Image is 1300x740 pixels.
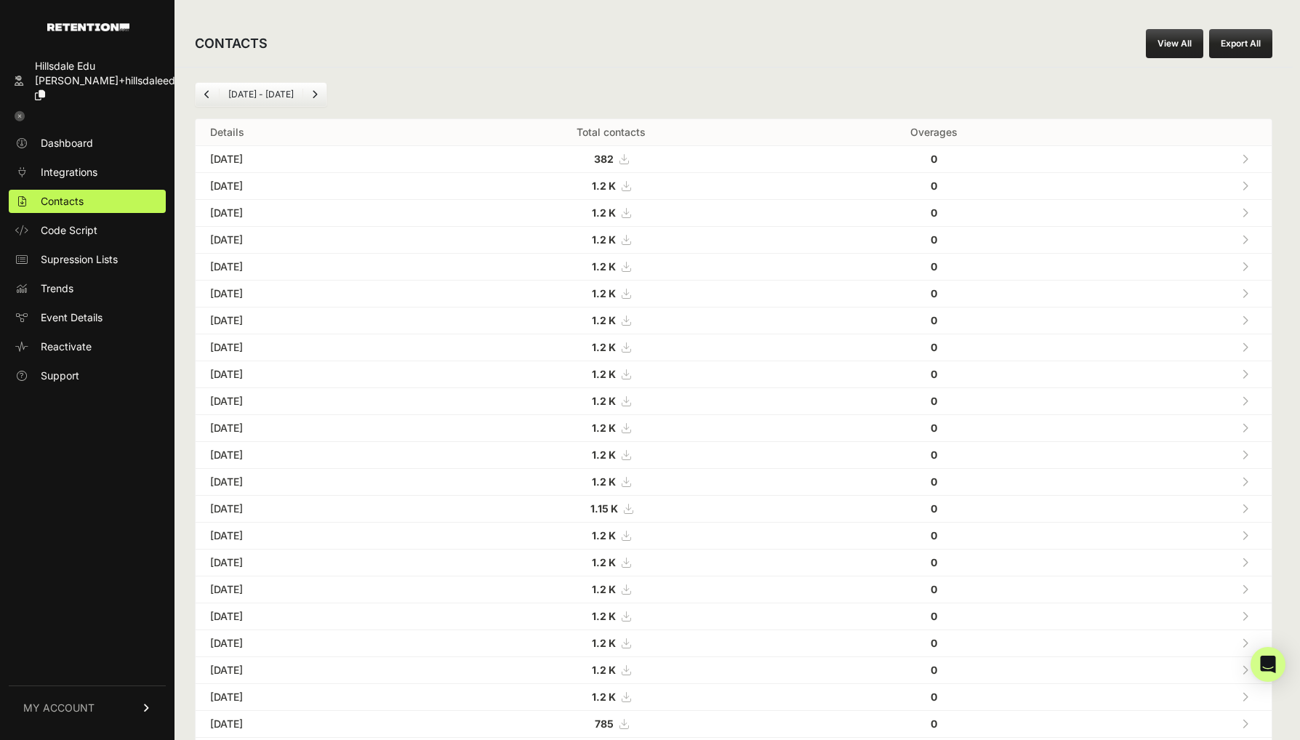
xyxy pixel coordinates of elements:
strong: 0 [931,395,937,407]
td: [DATE] [196,361,430,388]
td: [DATE] [196,442,430,469]
td: [DATE] [196,254,430,281]
a: Reactivate [9,335,166,358]
strong: 0 [931,610,937,622]
strong: 1.2 K [592,422,616,434]
span: Integrations [41,165,97,180]
th: Overages [793,119,1075,146]
td: [DATE] [196,334,430,361]
strong: 1.2 K [592,368,616,380]
span: Supression Lists [41,252,118,267]
strong: 1.2 K [592,449,616,461]
td: [DATE] [196,711,430,738]
strong: 1.2 K [592,395,616,407]
td: [DATE] [196,200,430,227]
h2: CONTACTS [195,33,268,54]
a: 1.2 K [592,260,630,273]
strong: 0 [931,664,937,676]
strong: 0 [931,260,937,273]
strong: 1.2 K [592,260,616,273]
strong: 1.15 K [590,502,618,515]
a: 1.2 K [592,691,630,703]
strong: 0 [931,556,937,568]
a: Next [303,83,326,106]
strong: 0 [931,368,937,380]
div: Open Intercom Messenger [1251,647,1285,682]
a: 1.2 K [592,610,630,622]
strong: 0 [931,422,937,434]
strong: 1.2 K [592,691,616,703]
strong: 0 [931,637,937,649]
a: View All [1146,29,1203,58]
td: [DATE] [196,550,430,576]
td: [DATE] [196,173,430,200]
a: Support [9,364,166,387]
a: Trends [9,277,166,300]
strong: 0 [931,583,937,595]
strong: 1.2 K [592,583,616,595]
a: 1.2 K [592,529,630,542]
a: 1.2 K [592,206,630,219]
strong: 1.2 K [592,610,616,622]
span: [PERSON_NAME]+hillsdaleedu... [35,74,190,87]
strong: 382 [594,153,614,165]
td: [DATE] [196,603,430,630]
strong: 1.2 K [592,206,616,219]
strong: 1.2 K [592,180,616,192]
strong: 0 [931,449,937,461]
img: Retention.com [47,23,129,31]
span: Reactivate [41,339,92,354]
th: Total contacts [430,119,793,146]
a: 1.2 K [592,556,630,568]
td: [DATE] [196,227,430,254]
span: Dashboard [41,136,93,150]
a: Hillsdale Edu [PERSON_NAME]+hillsdaleedu... [9,55,166,107]
td: [DATE] [196,657,430,684]
a: 1.2 K [592,422,630,434]
span: Support [41,369,79,383]
button: Export All [1209,29,1272,58]
div: Hillsdale Edu [35,59,190,73]
td: [DATE] [196,630,430,657]
strong: 0 [931,233,937,246]
a: 1.2 K [592,233,630,246]
a: 1.2 K [592,664,630,676]
a: Previous [196,83,219,106]
a: 382 [594,153,628,165]
td: [DATE] [196,576,430,603]
strong: 0 [931,341,937,353]
strong: 0 [931,529,937,542]
a: 785 [595,717,628,730]
strong: 1.2 K [592,664,616,676]
strong: 1.2 K [592,637,616,649]
td: [DATE] [196,496,430,523]
a: 1.2 K [592,314,630,326]
strong: 0 [931,180,937,192]
a: 1.2 K [592,449,630,461]
span: MY ACCOUNT [23,701,95,715]
strong: 0 [931,502,937,515]
strong: 0 [931,153,937,165]
a: 1.2 K [592,341,630,353]
strong: 1.2 K [592,233,616,246]
td: [DATE] [196,523,430,550]
td: [DATE] [196,469,430,496]
a: Integrations [9,161,166,184]
a: MY ACCOUNT [9,685,166,730]
a: 1.2 K [592,395,630,407]
td: [DATE] [196,307,430,334]
td: [DATE] [196,146,430,173]
strong: 0 [931,717,937,730]
span: Code Script [41,223,97,238]
a: 1.2 K [592,475,630,488]
strong: 1.2 K [592,475,616,488]
td: [DATE] [196,388,430,415]
a: Supression Lists [9,248,166,271]
th: Details [196,119,430,146]
strong: 1.2 K [592,314,616,326]
strong: 1.2 K [592,287,616,299]
a: 1.15 K [590,502,633,515]
span: Event Details [41,310,103,325]
a: 1.2 K [592,180,630,192]
strong: 1.2 K [592,341,616,353]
